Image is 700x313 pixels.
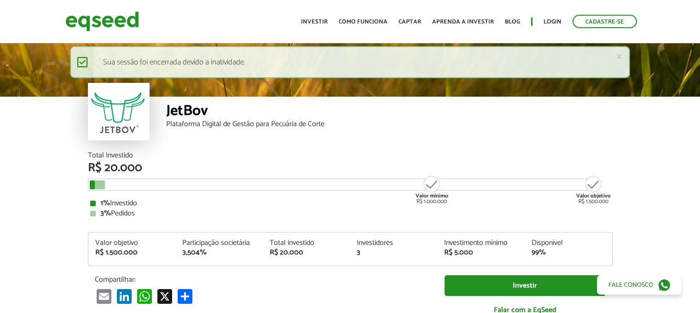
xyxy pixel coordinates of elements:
[445,275,606,296] a: Investir
[88,152,613,159] div: Total Investido
[166,121,613,128] div: Plataforma Digital de Gestão para Pecuária de Corte
[90,210,610,217] div: Pedidos
[301,19,328,25] a: Investir
[597,275,682,295] a: Fale conosco
[415,175,449,204] div: R$ 1.000.000
[617,52,622,61] a: ×
[444,239,518,247] div: Investimento mínimo
[576,191,611,200] strong: Valor objetivo
[339,19,388,25] a: Como funciona
[176,289,194,304] a: Share
[156,289,174,304] a: X
[432,19,494,25] a: Aprenda a investir
[544,19,561,25] a: Login
[95,289,113,304] a: Email
[399,19,421,25] a: Captar
[135,289,154,304] a: WhatsApp
[182,249,256,256] div: 3,504%
[576,175,611,204] div: R$ 1.500.000
[95,239,169,247] div: Valor objetivo
[532,249,605,256] div: 99%
[70,46,630,78] div: Sua sessão foi encerrada devido a inatividade.
[505,19,520,25] a: Blog
[95,275,431,284] p: Compartilhar:
[115,289,133,304] a: LinkedIn
[444,249,518,256] div: R$ 5.000
[357,239,430,247] div: Investidores
[88,162,613,174] div: R$ 20.000
[166,104,613,121] div: JetBov
[270,249,343,256] div: R$ 20.000
[357,249,430,256] div: 3
[182,239,256,247] div: Participação societária
[532,239,605,247] div: Disponível
[270,239,343,247] div: Total investido
[100,197,110,209] strong: 1%
[416,191,448,200] strong: Valor mínimo
[95,249,169,256] div: R$ 1.500.000
[65,9,139,34] img: EqSeed
[573,15,637,28] a: Cadastre-se
[100,207,111,220] strong: 3%
[90,200,610,207] div: Investido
